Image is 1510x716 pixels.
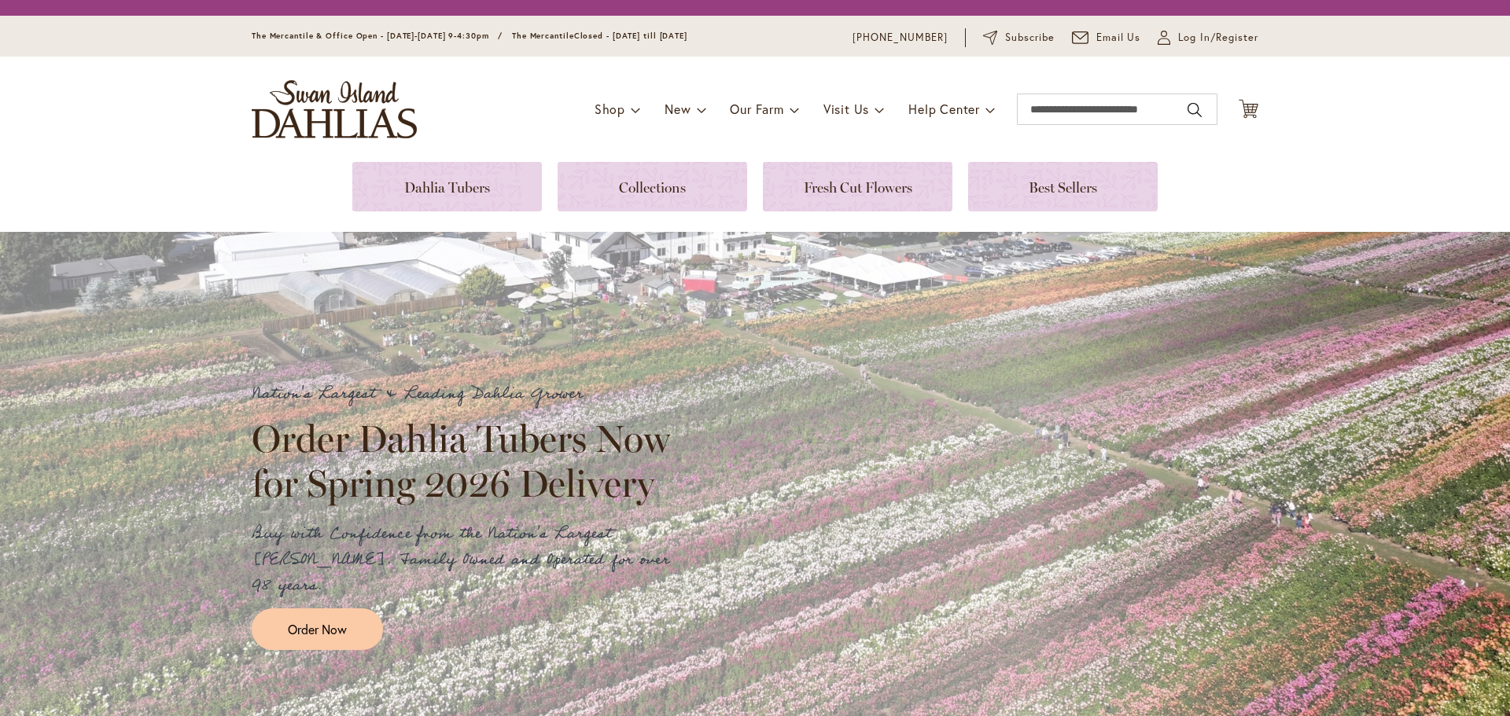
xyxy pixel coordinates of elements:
[574,31,687,41] span: Closed - [DATE] till [DATE]
[1096,30,1141,46] span: Email Us
[1158,30,1258,46] a: Log In/Register
[252,608,383,650] a: Order Now
[823,101,869,117] span: Visit Us
[252,417,684,505] h2: Order Dahlia Tubers Now for Spring 2026 Delivery
[730,101,783,117] span: Our Farm
[595,101,625,117] span: Shop
[252,80,417,138] a: store logo
[1072,30,1141,46] a: Email Us
[1188,97,1202,123] button: Search
[1178,30,1258,46] span: Log In/Register
[252,521,684,599] p: Buy with Confidence from the Nation's Largest [PERSON_NAME]. Family Owned and Operated for over 9...
[853,30,948,46] a: [PHONE_NUMBER]
[252,31,574,41] span: The Mercantile & Office Open - [DATE]-[DATE] 9-4:30pm / The Mercantile
[288,620,347,638] span: Order Now
[665,101,691,117] span: New
[252,381,684,407] p: Nation's Largest & Leading Dahlia Grower
[983,30,1055,46] a: Subscribe
[908,101,980,117] span: Help Center
[1005,30,1055,46] span: Subscribe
